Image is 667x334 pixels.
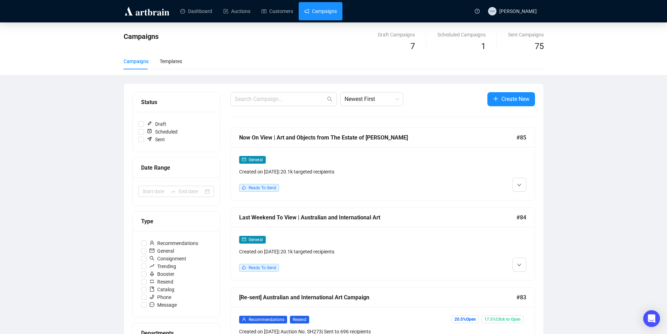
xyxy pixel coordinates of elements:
[535,41,544,51] span: 75
[481,41,486,51] span: 1
[239,168,453,176] div: Created on [DATE] | 20.1k targeted recipients
[304,2,337,20] a: Campaigns
[160,57,182,65] div: Templates
[249,317,284,322] span: Recommendations
[493,96,499,102] span: plus
[144,136,168,143] span: Sent
[249,237,263,242] span: General
[170,189,176,194] span: to
[249,157,263,162] span: General
[242,265,246,270] span: like
[517,263,521,267] span: down
[230,207,535,280] a: Last Weekend To View | Australian and International Art#84mailGeneralCreated on [DATE]| 20.1k tar...
[170,189,176,194] span: swap-right
[150,248,154,253] span: mail
[489,9,495,14] span: MW
[345,93,399,106] span: Newest First
[150,294,154,299] span: phone
[150,240,154,245] span: user
[508,31,544,39] div: Sent Campaigns
[147,301,180,309] span: Message
[235,95,326,103] input: Search Campaign...
[143,188,167,195] input: Start date
[124,6,171,17] img: logo
[179,188,203,195] input: End date
[223,2,250,20] a: Auctions
[517,183,521,187] span: down
[141,217,211,226] div: Type
[147,278,176,286] span: Resend
[452,315,479,323] span: 20.5% Open
[147,255,189,263] span: Consignment
[249,185,276,190] span: Ready To Send
[144,128,180,136] span: Scheduled
[242,237,246,241] span: mail
[124,32,159,41] span: Campaigns
[150,287,154,292] span: book
[499,8,537,14] span: [PERSON_NAME]
[147,263,179,270] span: Trending
[124,57,148,65] div: Campaigns
[327,96,333,102] span: search
[475,9,480,14] span: question-circle
[242,185,246,190] span: like
[516,293,526,302] span: #83
[239,133,516,142] div: Now On View | Art and Objects from The Estate of [PERSON_NAME]
[239,213,516,222] div: Last Weekend To View | Australian and International Art
[501,95,529,103] span: Create New
[516,213,526,222] span: #84
[239,248,453,255] div: Created on [DATE] | 20.1k targeted recipients
[150,271,154,276] span: rocket
[180,2,212,20] a: Dashboard
[141,98,211,107] div: Status
[242,317,246,321] span: user
[147,293,174,301] span: Phone
[147,247,177,255] span: General
[262,2,293,20] a: Customers
[290,316,309,323] span: Resend
[230,128,535,200] a: Now On View | Art and Objects from The Estate of [PERSON_NAME]#85mailGeneralCreated on [DATE]| 20...
[481,315,523,323] span: 17.5% Click to Open
[150,256,154,261] span: search
[437,31,486,39] div: Scheduled Campaigns
[249,265,276,270] span: Ready To Send
[487,92,535,106] button: Create New
[141,163,211,172] div: Date Range
[150,279,154,284] span: retweet
[378,31,415,39] div: Draft Campaigns
[643,310,660,327] div: Open Intercom Messenger
[242,157,246,162] span: mail
[150,302,154,307] span: message
[144,120,169,128] span: Draft
[147,286,177,293] span: Catalog
[150,264,154,268] span: rise
[516,133,526,142] span: #85
[147,270,177,278] span: Booster
[239,293,516,302] div: [Re-sent] Australian and International Art Campaign
[410,41,415,51] span: 7
[147,239,201,247] span: Recommendations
